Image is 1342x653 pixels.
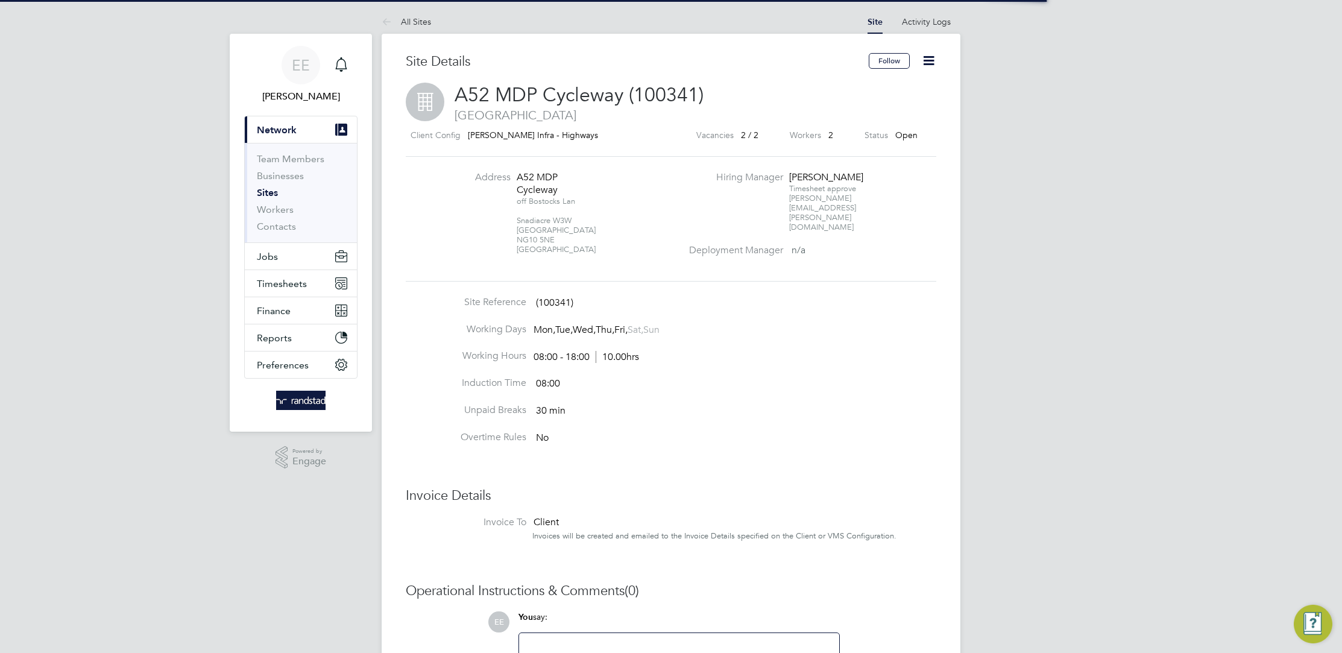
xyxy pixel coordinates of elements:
button: Finance [245,297,357,324]
span: Elliott Ebanks [244,89,358,104]
span: Timesheet approve [789,183,856,194]
a: All Sites [382,16,431,27]
span: 2 [828,130,833,140]
span: (0) [625,582,639,599]
label: Overtime Rules [406,431,526,444]
div: say: [518,611,840,632]
span: [GEOGRAPHIC_DATA] [406,107,936,123]
button: Engage Resource Center [1294,605,1332,643]
label: Working Days [406,323,526,336]
span: [PERSON_NAME] Infra - Highways [468,130,598,140]
span: 08:00 [536,377,560,390]
span: Tue, [555,324,573,336]
button: Reports [245,324,357,351]
button: Jobs [245,243,357,270]
span: EE [292,57,310,73]
button: Preferences [245,352,357,378]
a: Site [868,17,883,27]
button: Follow [869,53,910,69]
span: Jobs [257,251,278,262]
span: Preferences [257,359,309,371]
span: 10.00hrs [596,351,639,363]
span: [PERSON_NAME][EMAIL_ADDRESS][PERSON_NAME][DOMAIN_NAME] [789,193,856,232]
label: Workers [790,128,821,143]
span: Timesheets [257,278,307,289]
span: You [518,612,533,622]
h3: Operational Instructions & Comments [406,582,936,600]
span: Thu, [596,324,614,336]
a: Sites [257,187,278,198]
h3: Site Details [406,53,869,71]
span: 30 min [536,405,565,417]
div: Invoices will be created and emailed to the Invoice Details specified on the Client or VMS Config... [532,531,936,541]
span: Engage [292,456,326,467]
a: Contacts [257,221,296,232]
span: 2 / 2 [741,130,758,140]
button: Timesheets [245,270,357,297]
div: 08:00 - 18:00 [534,351,639,364]
span: Mon, [534,324,555,336]
span: Sun [643,324,660,336]
label: Induction Time [406,377,526,390]
span: Wed, [573,324,596,336]
h3: Invoice Details [406,487,936,505]
a: Team Members [257,153,324,165]
a: Businesses [257,170,304,181]
nav: Main navigation [230,34,372,432]
button: Network [245,116,357,143]
span: Sat, [628,324,643,336]
div: Client [532,516,936,529]
a: Workers [257,204,294,215]
span: Powered by [292,446,326,456]
span: (100341) [536,297,573,309]
label: Status [865,128,888,143]
label: Address [444,171,511,184]
span: A52 MDP Cycleway (100341) [455,83,704,107]
label: Working Hours [406,350,526,362]
span: No [536,432,549,444]
label: Client Config [411,128,461,143]
label: Site Reference [406,296,526,309]
label: Invoice To [406,516,526,529]
label: Hiring Manager [682,171,783,184]
div: off Bostocks Lan Snadiacre W3W [GEOGRAPHIC_DATA] NG10 5NE [GEOGRAPHIC_DATA] [517,197,592,254]
a: Go to home page [244,391,358,410]
span: Network [257,124,297,136]
img: randstad-logo-retina.png [276,391,326,410]
label: Unpaid Breaks [406,404,526,417]
span: Fri, [614,324,628,336]
a: Activity Logs [902,16,951,27]
label: Deployment Manager [682,244,783,257]
a: EE[PERSON_NAME] [244,46,358,104]
a: Powered byEngage [276,446,327,469]
span: Open [895,130,918,140]
div: Network [245,143,357,242]
div: [PERSON_NAME] [789,171,865,184]
span: Finance [257,305,291,317]
span: Reports [257,332,292,344]
div: A52 MDP Cycleway [517,171,592,197]
label: Vacancies [696,128,734,143]
span: n/a [792,244,805,256]
span: EE [488,611,509,632]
